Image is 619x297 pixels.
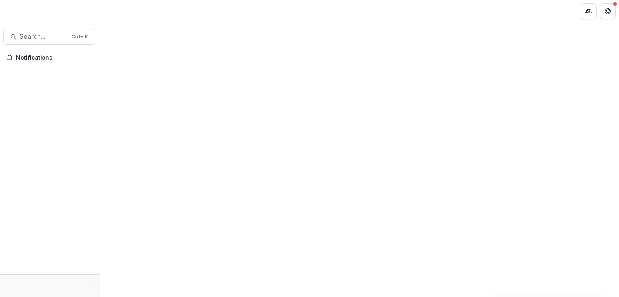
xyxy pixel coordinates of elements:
div: Ctrl + K [70,32,90,41]
button: Partners [581,3,597,19]
span: Notifications [16,54,93,61]
button: Search... [3,29,96,45]
span: Search... [20,33,67,40]
button: Notifications [3,51,96,64]
button: More [85,281,95,291]
nav: breadcrumb [103,5,137,17]
button: Get Help [600,3,616,19]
